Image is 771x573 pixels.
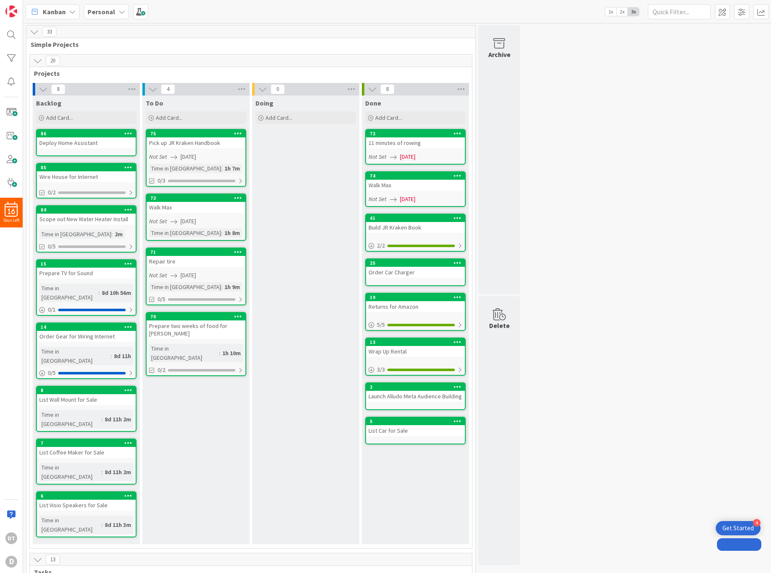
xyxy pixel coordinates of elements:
[39,230,111,239] div: Time in [GEOGRAPHIC_DATA]
[370,418,465,424] div: 5
[41,493,136,499] div: 6
[147,313,245,320] div: 70
[221,228,222,237] span: :
[98,288,100,297] span: :
[149,282,221,292] div: Time in [GEOGRAPHIC_DATA]
[103,520,133,529] div: 8d 11h 3m
[366,214,465,233] div: 41Build JR Kraken Book
[365,171,466,207] a: 74Walk MaxNot Set[DATE]
[37,164,136,182] div: 85Wire House for Internet
[221,282,222,292] span: :
[37,137,136,148] div: Deploy Home Assistant
[39,347,111,365] div: Time in [GEOGRAPHIC_DATA]
[366,137,465,148] div: 11 minutes of rowing
[37,164,136,171] div: 85
[157,366,165,374] span: 0/2
[37,323,136,331] div: 14
[222,228,242,237] div: 1h 8m
[489,320,510,330] div: Delete
[101,467,103,477] span: :
[365,338,466,376] a: 13Wrap Up Rental3/3
[370,260,465,266] div: 25
[37,268,136,279] div: Prepare TV for Sound
[366,320,465,330] div: 5/5
[628,8,639,16] span: 3x
[149,228,221,237] div: Time in [GEOGRAPHIC_DATA]
[605,8,616,16] span: 1x
[36,259,137,316] a: 15Prepare TV for SoundTime in [GEOGRAPHIC_DATA]:8d 10h 56m0/1
[36,163,137,199] a: 85Wire House for Internet0/2
[366,294,465,312] div: 19Returns for Amazon
[377,320,385,329] span: 5 / 5
[146,129,246,187] a: 75Pick up JR Kraken HandbookNot Set[DATE]Time in [GEOGRAPHIC_DATA]:1h 7m0/3
[366,418,465,425] div: 5
[147,248,245,267] div: 71Repair tire
[41,440,136,446] div: 7
[377,365,385,374] span: 3 / 3
[488,49,511,59] div: Archive
[36,439,137,485] a: 7List Coffee Maker for SaleTime in [GEOGRAPHIC_DATA]:8d 11h 2m
[103,467,133,477] div: 8d 11h 2m
[220,348,243,358] div: 1h 10m
[37,387,136,394] div: 8
[266,114,292,121] span: Add Card...
[103,415,133,424] div: 8d 11h 2m
[5,5,17,17] img: Visit kanbanzone.com
[36,323,137,379] a: 14Order Gear for Wiring InternetTime in [GEOGRAPHIC_DATA]:8d 11h0/5
[149,344,219,362] div: Time in [GEOGRAPHIC_DATA]
[370,173,465,179] div: 74
[100,288,133,297] div: 8d 10h 56m
[37,260,136,268] div: 15
[41,261,136,267] div: 15
[5,532,17,544] div: DT
[370,294,465,300] div: 19
[113,230,125,239] div: 2m
[37,323,136,342] div: 14Order Gear for Wiring Internet
[366,180,465,191] div: Walk Max
[365,258,466,286] a: 25Order Car Charger
[37,439,136,447] div: 7
[37,394,136,405] div: List Wall Mount for Sale
[146,248,246,305] a: 71Repair tireNot Set[DATE]Time in [GEOGRAPHIC_DATA]:1h 9m0/5
[46,56,60,66] span: 20
[366,346,465,357] div: Wrap Up Rental
[88,8,115,16] b: Personal
[370,131,465,137] div: 72
[370,384,465,390] div: 2
[161,84,175,94] span: 4
[366,130,465,148] div: 7211 minutes of rowing
[365,214,466,252] a: 41Build JR Kraken Book2/2
[37,492,136,500] div: 6
[369,195,387,203] i: Not Set
[37,130,136,148] div: 86Deploy Home Assistant
[101,415,103,424] span: :
[36,99,62,107] span: Backlog
[366,222,465,233] div: Build JR Kraken Book
[366,338,465,346] div: 13
[149,217,167,225] i: Not Set
[380,84,395,94] span: 8
[42,27,57,37] span: 33
[221,164,222,173] span: :
[37,171,136,182] div: Wire House for Internet
[400,152,415,161] span: [DATE]
[41,131,136,137] div: 86
[716,521,761,535] div: Open Get Started checklist, remaining modules: 4
[255,99,273,107] span: Doing
[146,99,163,107] span: To Do
[36,205,137,253] a: 84Scope out New Water Heater InstallTime in [GEOGRAPHIC_DATA]:2m0/5
[219,348,220,358] span: :
[37,387,136,405] div: 8List Wall Mount for Sale
[149,271,167,279] i: Not Set
[39,463,101,481] div: Time in [GEOGRAPHIC_DATA]
[37,368,136,378] div: 0/5
[149,164,221,173] div: Time in [GEOGRAPHIC_DATA]
[150,195,245,201] div: 73
[365,293,466,331] a: 19Returns for Amazon5/5
[51,84,65,94] span: 8
[36,491,137,537] a: 6List Visio Speakers for SaleTime in [GEOGRAPHIC_DATA]:8d 11h 3m
[181,217,196,226] span: [DATE]
[365,99,381,107] span: Done
[366,383,465,391] div: 2
[370,339,465,345] div: 13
